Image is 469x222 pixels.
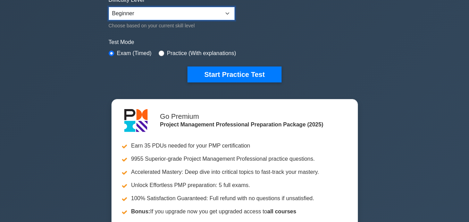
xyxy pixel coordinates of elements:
[187,66,281,82] button: Start Practice Test
[109,21,235,30] div: Choose based on your current skill level
[167,49,236,57] label: Practice (With explanations)
[117,49,152,57] label: Exam (Timed)
[109,38,361,46] label: Test Mode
